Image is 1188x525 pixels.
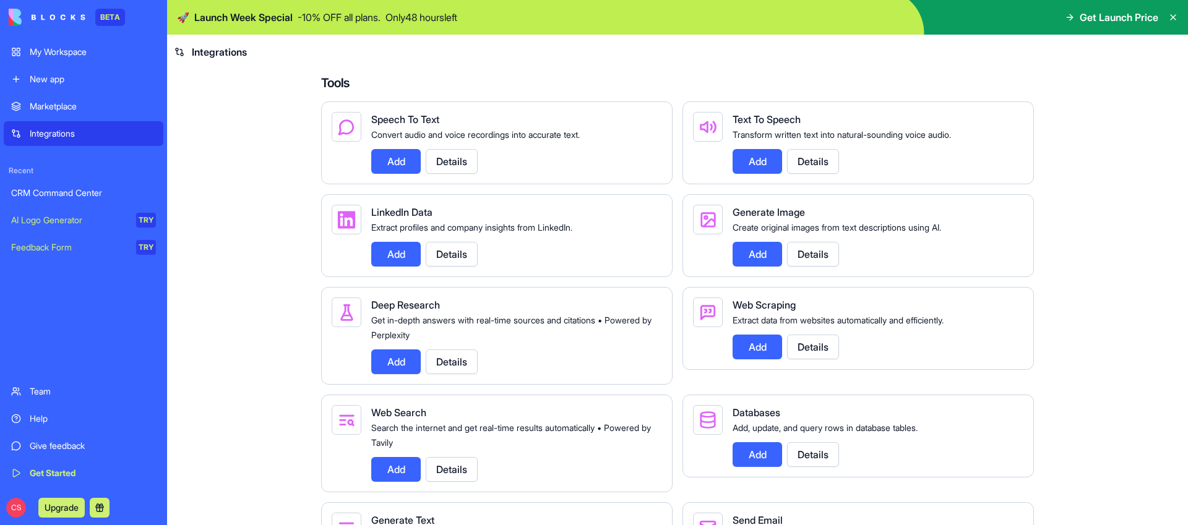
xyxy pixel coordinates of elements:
[4,40,163,64] a: My Workspace
[426,242,478,267] button: Details
[4,121,163,146] a: Integrations
[4,94,163,119] a: Marketplace
[733,335,782,359] button: Add
[6,498,26,518] span: CS
[4,406,163,431] a: Help
[30,412,156,425] div: Help
[733,149,782,174] button: Add
[733,315,944,325] span: Extract data from websites automatically and efficiently.
[30,467,156,479] div: Get Started
[733,129,951,140] span: Transform written text into natural-sounding voice audio.
[426,457,478,482] button: Details
[371,222,572,233] span: Extract profiles and company insights from LinkedIn.
[787,149,839,174] button: Details
[11,214,127,226] div: AI Logo Generator
[733,206,805,218] span: Generate Image
[787,442,839,467] button: Details
[4,67,163,92] a: New app
[11,187,156,199] div: CRM Command Center
[4,461,163,485] a: Get Started
[371,149,421,174] button: Add
[371,422,651,448] span: Search the internet and get real-time results automatically • Powered by Tavily
[4,379,163,404] a: Team
[30,440,156,452] div: Give feedback
[321,74,1034,92] h4: Tools
[733,222,941,233] span: Create original images from text descriptions using AI.
[9,9,85,26] img: logo
[733,422,918,433] span: Add, update, and query rows in database tables.
[385,10,457,25] p: Only 48 hours left
[30,127,156,140] div: Integrations
[30,100,156,113] div: Marketplace
[371,113,439,126] span: Speech To Text
[1080,10,1158,25] span: Get Launch Price
[38,498,85,518] button: Upgrade
[733,113,801,126] span: Text To Speech
[371,406,426,419] span: Web Search
[192,45,247,59] span: Integrations
[11,241,127,254] div: Feedback Form
[4,166,163,176] span: Recent
[371,129,580,140] span: Convert audio and voice recordings into accurate text.
[733,442,782,467] button: Add
[194,10,293,25] span: Launch Week Special
[733,299,796,311] span: Web Scraping
[371,315,652,340] span: Get in-depth answers with real-time sources and citations • Powered by Perplexity
[4,208,163,233] a: AI Logo GeneratorTRY
[136,213,156,228] div: TRY
[30,46,156,58] div: My Workspace
[787,335,839,359] button: Details
[38,501,85,513] a: Upgrade
[95,9,125,26] div: BETA
[371,349,421,374] button: Add
[9,9,125,26] a: BETA
[4,181,163,205] a: CRM Command Center
[371,206,433,218] span: LinkedIn Data
[4,235,163,260] a: Feedback FormTRY
[371,242,421,267] button: Add
[426,149,478,174] button: Details
[371,457,421,482] button: Add
[4,433,163,458] a: Give feedback
[177,10,189,25] span: 🚀
[733,242,782,267] button: Add
[136,240,156,255] div: TRY
[787,242,839,267] button: Details
[371,299,440,311] span: Deep Research
[733,406,780,419] span: Databases
[30,73,156,85] div: New app
[426,349,478,374] button: Details
[30,385,156,398] div: Team
[298,10,381,25] p: - 10 % OFF all plans.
